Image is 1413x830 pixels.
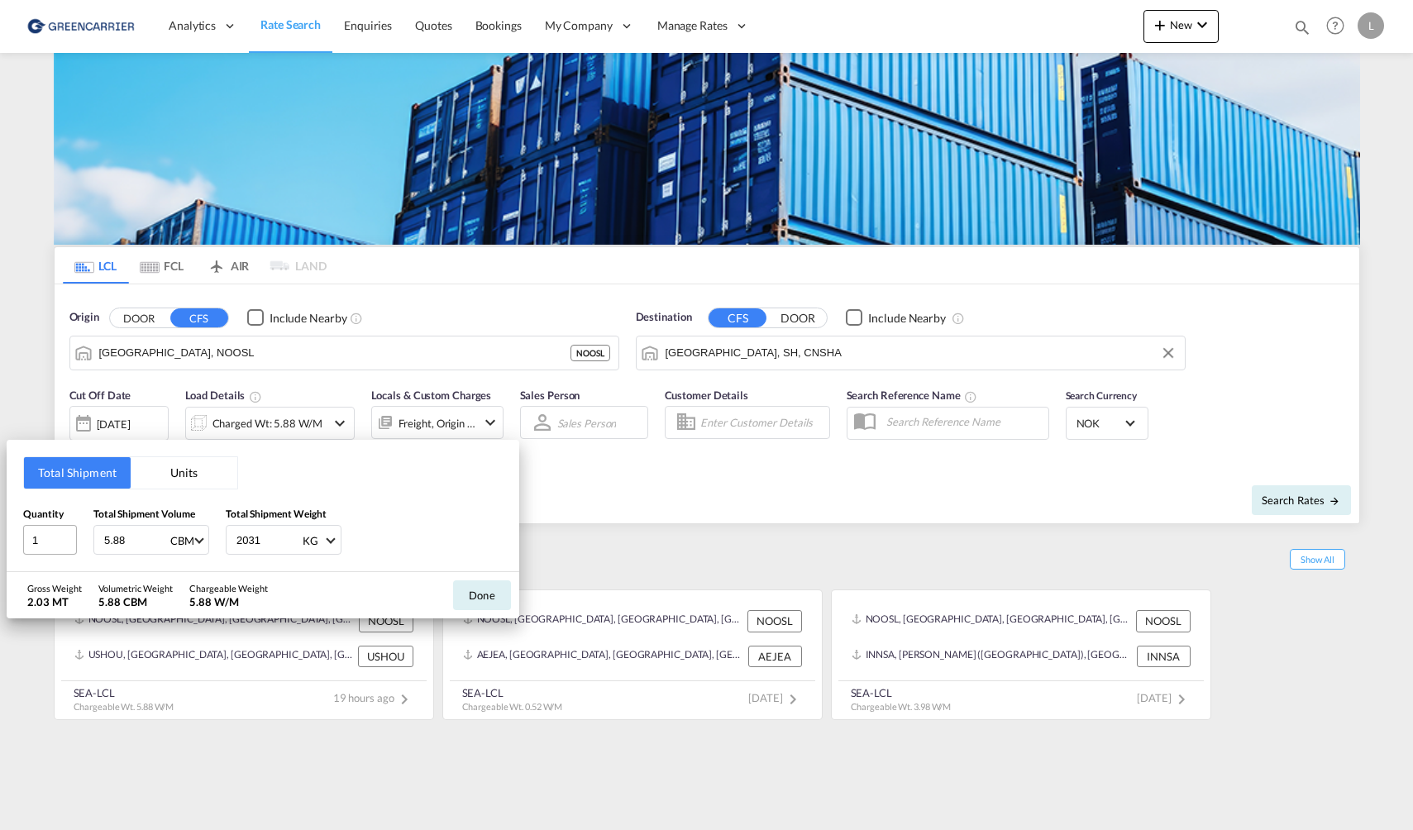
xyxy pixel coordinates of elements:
[93,508,195,520] span: Total Shipment Volume
[23,508,64,520] span: Quantity
[235,526,301,554] input: Enter weight
[24,457,131,489] button: Total Shipment
[189,582,268,594] div: Chargeable Weight
[98,582,173,594] div: Volumetric Weight
[226,508,327,520] span: Total Shipment Weight
[27,582,82,594] div: Gross Weight
[131,457,237,489] button: Units
[189,594,268,609] div: 5.88 W/M
[27,594,82,609] div: 2.03 MT
[23,525,77,555] input: Qty
[98,594,173,609] div: 5.88 CBM
[103,526,169,554] input: Enter volume
[453,580,511,610] button: Done
[170,534,194,547] div: CBM
[303,534,318,547] div: KG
